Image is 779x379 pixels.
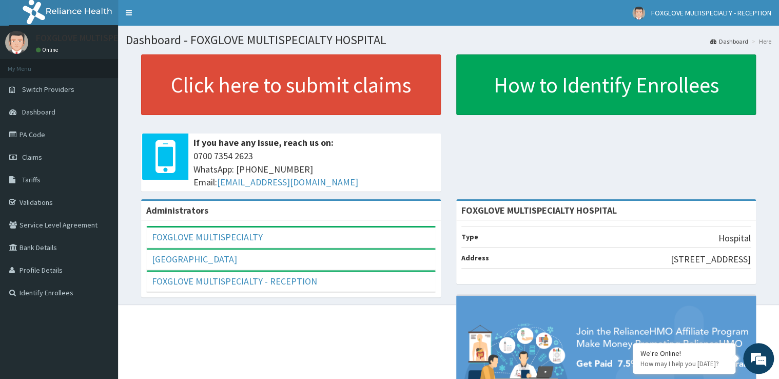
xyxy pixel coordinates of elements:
img: User Image [632,7,645,20]
span: Switch Providers [22,85,74,94]
span: Dashboard [22,107,55,117]
span: 0700 7354 2623 WhatsApp: [PHONE_NUMBER] Email: [193,149,436,189]
span: Claims [22,153,42,162]
a: FOXGLOVE MULTISPECIALTY [152,231,263,243]
strong: FOXGLOVE MULTISPECIALTY HOSPITAL [461,204,617,216]
a: Online [36,46,61,53]
h1: Dashboard - FOXGLOVE MULTISPECIALTY HOSPITAL [126,33,771,47]
a: Click here to submit claims [141,54,441,115]
span: Tariffs [22,175,41,184]
p: How may I help you today? [640,359,728,368]
div: We're Online! [640,349,728,358]
p: [STREET_ADDRESS] [671,253,751,266]
span: FOXGLOVE MULTISPECIALTY - RECEPTION [651,8,771,17]
b: Type [461,232,478,241]
p: FOXGLOVE MULTISPECIALTY - RECEPTION [36,33,197,43]
b: Address [461,253,489,262]
a: [GEOGRAPHIC_DATA] [152,253,237,265]
a: [EMAIL_ADDRESS][DOMAIN_NAME] [217,176,358,188]
li: Here [749,37,771,46]
b: If you have any issue, reach us on: [193,137,334,148]
a: FOXGLOVE MULTISPECIALTY - RECEPTION [152,275,317,287]
a: Dashboard [710,37,748,46]
img: User Image [5,31,28,54]
p: Hospital [718,232,751,245]
a: How to Identify Enrollees [456,54,756,115]
b: Administrators [146,204,208,216]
